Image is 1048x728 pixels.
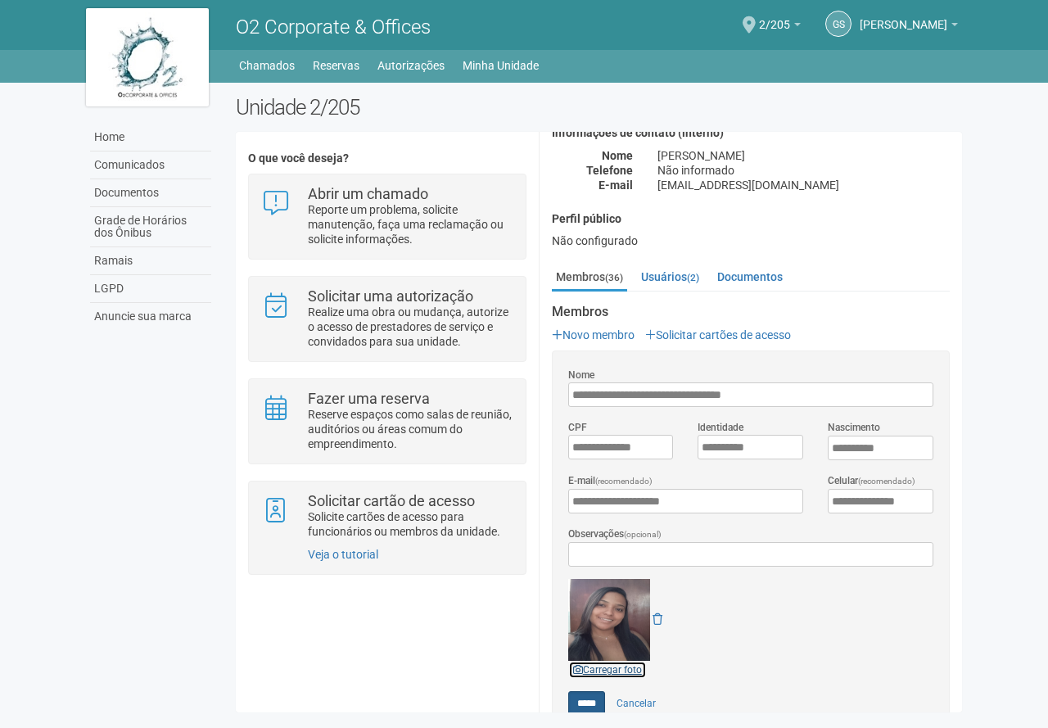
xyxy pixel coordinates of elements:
a: Solicitar cartões de acesso [645,328,791,341]
a: Comunicados [90,151,211,179]
a: Documentos [90,179,211,207]
strong: Solicitar cartão de acesso [308,492,475,509]
a: Fazer uma reserva Reserve espaços como salas de reunião, auditórios ou áreas comum do empreendime... [261,391,513,451]
strong: Telefone [586,164,633,177]
label: Nascimento [828,420,880,435]
a: 2/205 [759,20,801,34]
h4: Perfil público [552,213,950,225]
a: Remover [653,613,662,626]
a: Autorizações [377,54,445,77]
div: [EMAIL_ADDRESS][DOMAIN_NAME] [645,178,962,192]
h4: O que você deseja? [248,152,526,165]
p: Realize uma obra ou mudança, autorize o acesso de prestadores de serviço e convidados para sua un... [308,305,513,349]
a: Carregar foto [568,661,647,679]
label: Celular [828,473,915,489]
div: [PERSON_NAME] [645,148,962,163]
a: LGPD [90,275,211,303]
img: logo.jpg [86,8,209,106]
a: Ramais [90,247,211,275]
a: Veja o tutorial [308,548,378,561]
h2: Unidade 2/205 [236,95,962,120]
a: Reservas [313,54,359,77]
label: Observações [568,527,662,542]
small: (36) [605,272,623,283]
strong: Fazer uma reserva [308,390,430,407]
a: Chamados [239,54,295,77]
a: Documentos [713,265,787,289]
a: Usuários(2) [637,265,703,289]
a: Membros(36) [552,265,627,292]
img: GetFile [568,579,650,661]
span: (recomendado) [858,477,915,486]
span: (recomendado) [595,477,653,486]
strong: E-mail [599,179,633,192]
span: 2/205 [759,2,790,31]
label: CPF [568,420,587,435]
a: GS [825,11,851,37]
a: Abrir um chamado Reporte um problema, solicite manutenção, faça uma reclamação ou solicite inform... [261,187,513,246]
a: Anuncie sua marca [90,303,211,330]
strong: Solicitar uma autorização [308,287,473,305]
a: Cancelar [608,691,665,716]
a: Novo membro [552,328,635,341]
a: Solicitar uma autorização Realize uma obra ou mudança, autorize o acesso de prestadores de serviç... [261,289,513,349]
strong: Nome [602,149,633,162]
small: (2) [687,272,699,283]
div: Não informado [645,163,962,178]
p: Reporte um problema, solicite manutenção, faça uma reclamação ou solicite informações. [308,202,513,246]
div: Não configurado [552,233,950,248]
label: E-mail [568,473,653,489]
strong: Membros [552,305,950,319]
label: Identidade [698,420,743,435]
p: Reserve espaços como salas de reunião, auditórios ou áreas comum do empreendimento. [308,407,513,451]
a: Solicitar cartão de acesso Solicite cartões de acesso para funcionários ou membros da unidade. [261,494,513,539]
span: O2 Corporate & Offices [236,16,431,38]
label: Nome [568,368,594,382]
strong: Abrir um chamado [308,185,428,202]
span: (opcional) [624,530,662,539]
a: Home [90,124,211,151]
span: Gilberto Stiebler Filho [860,2,947,31]
p: Solicite cartões de acesso para funcionários ou membros da unidade. [308,509,513,539]
h4: Informações de contato (interno) [552,127,950,139]
a: Grade de Horários dos Ônibus [90,207,211,247]
a: [PERSON_NAME] [860,20,958,34]
a: Minha Unidade [463,54,539,77]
